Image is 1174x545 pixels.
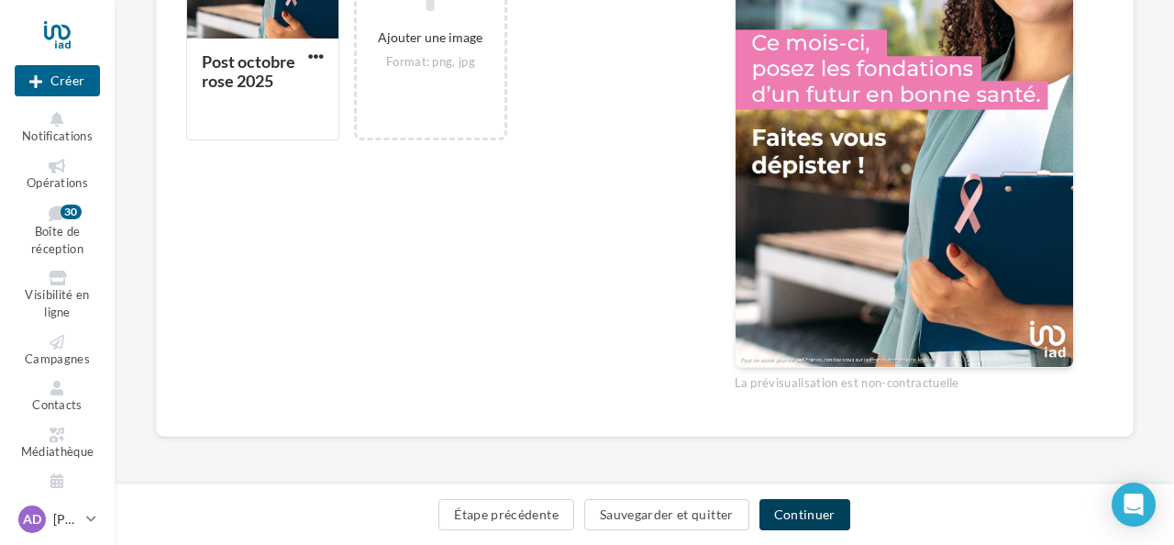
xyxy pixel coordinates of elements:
a: Opérations [15,155,100,195]
div: Nouvelle campagne [15,65,100,96]
span: Notifications [22,128,93,143]
img: tab_keywords_by_traffic_grey.svg [211,106,226,121]
button: Continuer [759,499,850,530]
span: Campagnes [25,351,90,366]
span: Contacts [32,397,83,412]
button: Sauvegarder et quitter [584,499,749,530]
div: Open Intercom Messenger [1112,483,1156,527]
div: v 4.0.25 [51,29,90,44]
img: logo_orange.svg [29,29,44,44]
a: Boîte de réception30 [15,201,100,260]
a: Visibilité en ligne [15,267,100,323]
button: Étape précédente [438,499,574,530]
span: Opérations [27,175,88,190]
a: Contacts [15,377,100,417]
a: AD [PERSON_NAME] [15,502,100,537]
div: Domaine [96,108,141,120]
img: tab_domain_overview_orange.svg [76,106,91,121]
div: Domaine: [DOMAIN_NAME] [48,48,207,62]
p: [PERSON_NAME] [53,510,79,528]
div: La prévisualisation est non-contractuelle [735,368,1074,392]
span: Visibilité en ligne [25,288,89,320]
div: 30 [61,205,82,219]
a: Médiathèque [15,424,100,463]
img: website_grey.svg [29,48,44,62]
span: Médiathèque [21,444,94,459]
button: Notifications [15,108,100,148]
a: Campagnes [15,331,100,371]
span: AD [23,510,41,528]
div: Post octobre rose 2025 [202,51,295,91]
span: Boîte de réception [31,225,83,257]
a: Calendrier [15,470,100,509]
div: Mots-clés [231,108,277,120]
button: Créer [15,65,100,96]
